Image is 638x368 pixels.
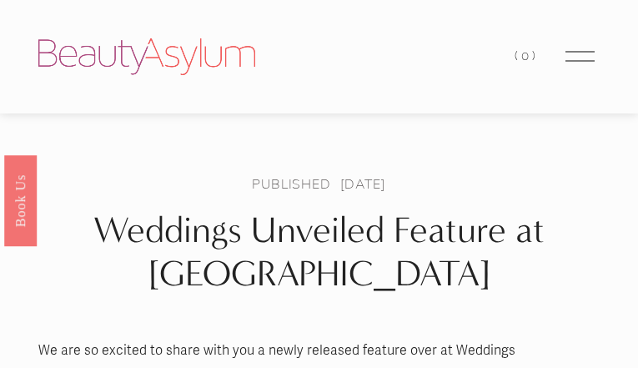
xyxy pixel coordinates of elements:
[38,209,600,296] h1: Weddings Unveiled Feature at [GEOGRAPHIC_DATA]
[4,154,37,245] a: Book Us
[340,174,386,193] span: [DATE]
[252,174,330,193] a: Published
[521,48,532,63] span: 0
[532,48,539,63] span: )
[515,48,521,63] span: (
[38,38,255,75] img: Beauty Asylum | Bridal Hair &amp; Makeup Charlotte &amp; Atlanta
[515,45,538,68] a: 0 items in cart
